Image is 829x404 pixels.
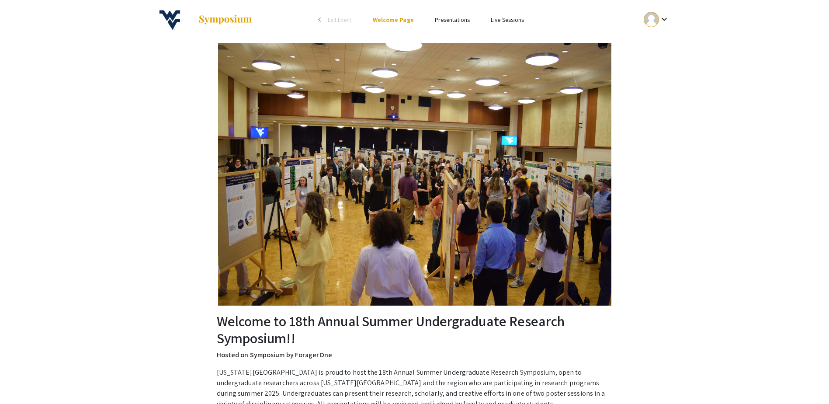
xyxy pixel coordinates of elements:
[659,14,669,24] mat-icon: Expand account dropdown
[318,17,323,22] div: arrow_back_ios
[198,14,253,25] img: Symposium by ForagerOne
[491,16,524,24] a: Live Sessions
[150,9,189,31] img: 18th Annual Summer Undergraduate Research Symposium!
[217,313,613,346] h2: Welcome to 18th Annual Summer Undergraduate Research Symposium!!
[7,365,37,397] iframe: Chat
[435,16,470,24] a: Presentations
[328,16,352,24] span: Exit Event
[150,9,253,31] a: 18th Annual Summer Undergraduate Research Symposium!
[218,43,611,306] img: 18th Annual Summer Undergraduate Research Symposium!
[217,350,613,360] p: Hosted on Symposium by ForagerOne
[635,10,679,29] button: Expand account dropdown
[373,16,414,24] a: Welcome Page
